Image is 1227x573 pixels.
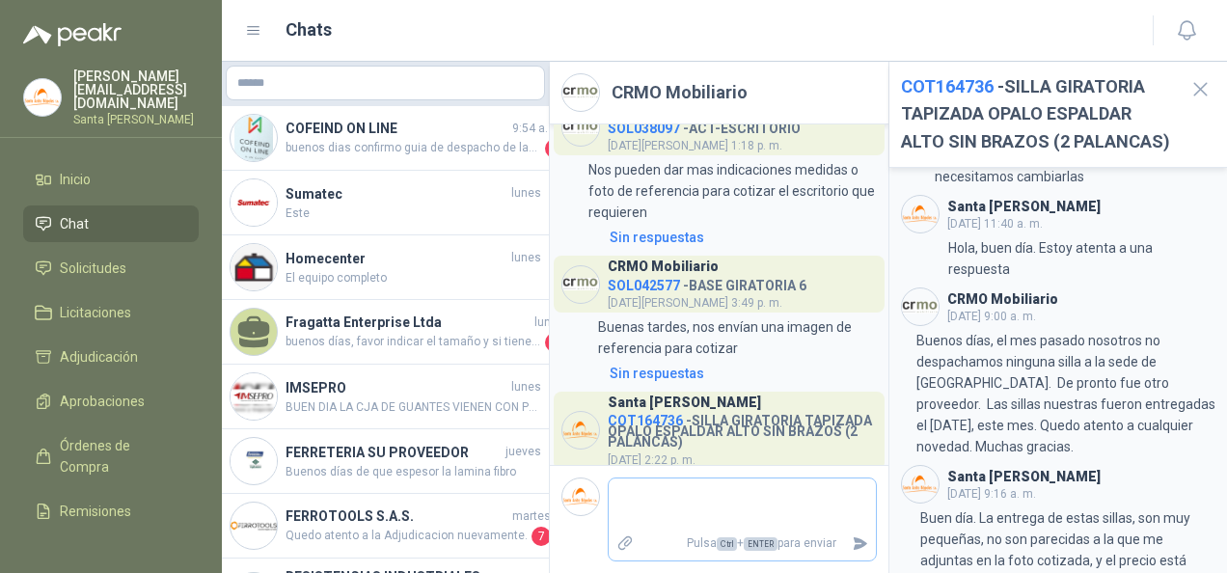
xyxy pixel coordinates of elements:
h3: Santa [PERSON_NAME] [947,202,1101,212]
a: Company LogoFERRETERIA SU PROVEEDORjuevesBuenos días de que espesor la lamina fibro [222,429,549,494]
h2: - SILLA GIRATORIA TAPIZADA OPALO ESPALDAR ALTO SIN BRAZOS (2 PALANCAS) [901,73,1174,155]
a: Remisiones [23,493,199,530]
img: Company Logo [231,373,277,420]
span: Remisiones [60,501,131,522]
span: lunes [511,378,541,396]
span: [DATE] 9:16 a. m. [947,487,1036,501]
h3: CRMO Mobiliario [608,261,719,272]
h4: IMSEPRO [286,377,507,398]
span: 2 [545,333,564,352]
img: Company Logo [562,266,599,303]
img: Company Logo [24,79,61,116]
h4: Homecenter [286,248,507,269]
a: Adjudicación [23,339,199,375]
p: Santa [PERSON_NAME] [73,114,199,125]
img: Company Logo [231,115,277,161]
span: Ctrl [717,537,737,551]
h4: FERRETERIA SU PROVEEDOR [286,442,502,463]
a: Company LogoCOFEIND ON LINE9:54 a. m.buenos dias confirmo guia de despacho de las ordenes pendien... [222,106,549,171]
img: Company Logo [562,74,599,111]
span: [DATE] 9:00 a. m. [947,310,1036,323]
span: [DATE][PERSON_NAME] 1:18 p. m. [608,139,782,152]
span: lunes [511,249,541,267]
span: Adjudicación [60,346,138,368]
a: Company LogoFERROTOOLS S.A.S.martesQuedo atento a la Adjudicacion nuevamente.7 [222,494,549,559]
h4: - SILLA GIRATORIA TAPIZADA OPALO ESPALDAR ALTO SIN BRAZOS (2 PALANCAS) [608,408,877,449]
div: Sin respuestas [610,227,704,248]
a: Inicio [23,161,199,198]
h4: Sumatec [286,183,507,205]
h4: - ACT-ESCRITORIO [608,116,801,134]
img: Company Logo [231,438,277,484]
span: El equipo completo [286,269,541,287]
h3: Santa [PERSON_NAME] [947,472,1101,482]
a: Aprobaciones [23,383,199,420]
span: Quedo atento a la Adjudicacion nuevamente. [286,527,528,546]
span: [DATE] 11:40 a. m. [947,217,1043,231]
span: 9:54 a. m. [512,120,564,138]
img: Company Logo [902,288,939,325]
span: SOL042577 [608,278,680,293]
span: SOL038097 [608,121,680,136]
span: Órdenes de Compra [60,435,180,477]
span: ENTER [744,537,777,551]
span: Licitaciones [60,302,131,323]
a: Licitaciones [23,294,199,331]
p: Nos pueden dar mas indicaciones medidas o foto de referencia para cotizar el escritorio que requi... [588,159,877,223]
p: Pulsa + para enviar [641,527,844,560]
div: Sin respuestas [610,363,704,384]
span: COT164736 [608,413,683,428]
h4: FERROTOOLS S.A.S. [286,505,508,527]
span: Buenos días de que espesor la lamina fibro [286,463,541,481]
span: buenos dias confirmo guia de despacho de las ordenes pendientes [286,139,541,158]
span: BUEN DIA LA CJA DE GUANTES VIENEN CON POLVO O SIN POLVO , MUCHAS GRACIAS [286,398,541,417]
p: Buenos días, el mes pasado nosotros no despachamos ninguna silla a la sede de [GEOGRAPHIC_DATA]. ... [916,330,1215,457]
img: Company Logo [231,244,277,290]
a: Company LogoSumateclunesEste [222,171,549,235]
h4: COFEIND ON LINE [286,118,508,139]
button: Enviar [844,527,876,560]
p: Hola, buen día. Estoy atenta a una respuesta [948,237,1215,280]
img: Company Logo [562,109,599,146]
span: Este [286,205,541,223]
h3: CRMO Mobiliario [947,294,1058,305]
a: Company LogoHomecenterlunesEl equipo completo [222,235,549,300]
span: COT164736 [901,76,994,96]
h1: Chats [286,16,332,43]
span: Inicio [60,169,91,190]
span: 1 [545,139,564,158]
h4: - BASE GIRATORIA 6 [608,273,806,291]
a: Fragatta Enterprise Ltdalunesbuenos días, favor indicar el tamaño y si tiene algún troquel.2 [222,300,549,365]
h4: Fragatta Enterprise Ltda [286,312,531,333]
img: Company Logo [231,503,277,549]
span: lunes [511,184,541,203]
img: Company Logo [231,179,277,226]
span: martes [512,507,551,526]
label: Adjuntar archivos [609,527,641,560]
a: Sin respuestas [606,227,877,248]
span: Chat [60,213,89,234]
a: Órdenes de Compra [23,427,199,485]
img: Company Logo [562,412,599,449]
span: [DATE] 2:22 p. m. [608,453,695,467]
span: jueves [505,443,541,461]
span: Aprobaciones [60,391,145,412]
img: Company Logo [902,466,939,503]
a: Solicitudes [23,250,199,286]
p: Buenas tardes, nos envían una imagen de referencia para cotizar [598,316,877,359]
p: [PERSON_NAME] [EMAIL_ADDRESS][DOMAIN_NAME] [73,69,199,110]
span: buenos días, favor indicar el tamaño y si tiene algún troquel. [286,333,541,352]
img: Logo peakr [23,23,122,46]
span: 7 [532,527,551,546]
img: Company Logo [902,196,939,232]
img: Company Logo [562,478,599,515]
h2: CRMO Mobiliario [612,79,748,106]
span: lunes [534,314,564,332]
a: Company LogoIMSEPROlunesBUEN DIA LA CJA DE GUANTES VIENEN CON POLVO O SIN POLVO , MUCHAS GRACIAS [222,365,549,429]
a: Chat [23,205,199,242]
a: Sin respuestas [606,363,877,384]
span: Solicitudes [60,258,126,279]
h3: Santa [PERSON_NAME] [608,397,761,408]
span: [DATE][PERSON_NAME] 3:49 p. m. [608,296,782,310]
